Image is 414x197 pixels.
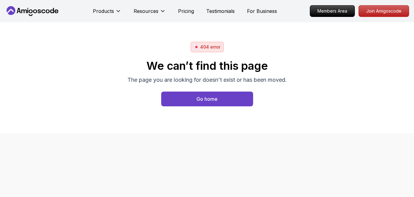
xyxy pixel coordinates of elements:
p: Resources [134,7,158,15]
h2: We can’t find this page [127,60,287,72]
p: 404 error [200,44,220,50]
p: Members Area [310,6,355,17]
a: For Business [247,7,277,15]
button: Resources [134,7,166,20]
p: Join Amigoscode [359,6,409,17]
button: Go home [161,92,253,106]
div: Go home [196,95,218,103]
button: Products [93,7,121,20]
a: Pricing [178,7,194,15]
p: Products [93,7,114,15]
a: Home page [161,92,253,106]
a: Members Area [310,5,355,17]
a: Join Amigoscode [359,5,409,17]
a: Testimonials [206,7,235,15]
p: The page you are looking for doesn't exist or has been moved. [127,76,287,84]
